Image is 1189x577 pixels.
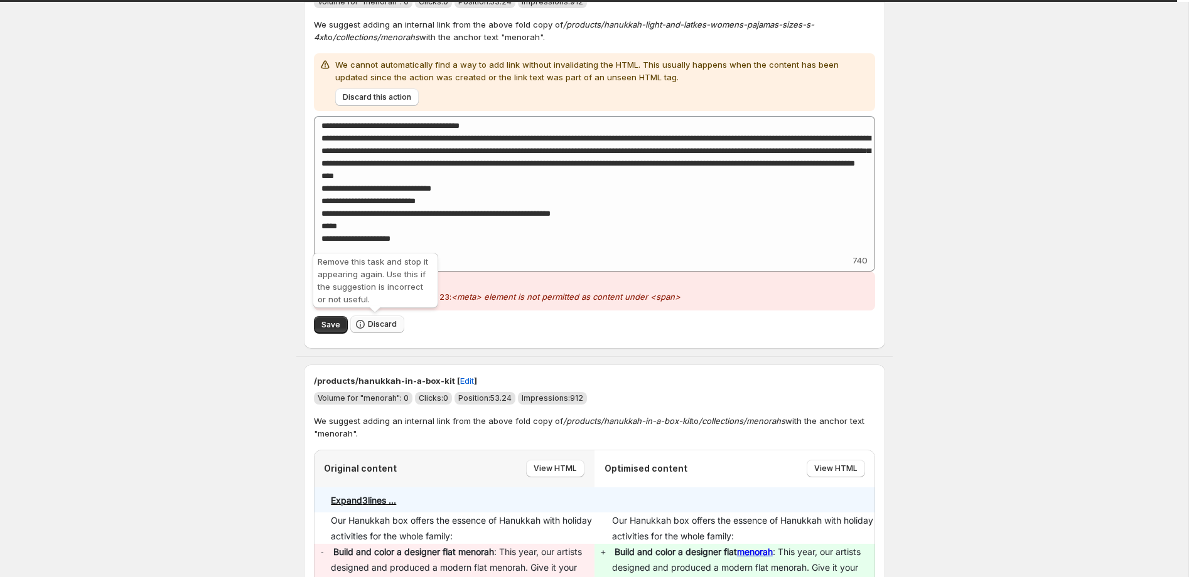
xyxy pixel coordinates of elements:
a: menorah [737,546,773,557]
span: Save [321,320,340,330]
p: Optimised content [605,462,687,475]
button: Discard [350,315,404,333]
strong: Build and color a designer flat menorah [333,546,494,557]
h2: HTML Validation Issues: [335,277,681,289]
span: Discard [368,319,397,329]
span: View HTML [814,463,858,474]
span: Discard this action [343,92,411,102]
span: Our Hanukkah box offers the essence of Hanukkah with holiday activities for the whole family: [612,515,876,541]
em: /products/hanukkah-light-and-latkes-womens-pajamas-sizes-s-4xl [314,19,814,42]
p: at line 6, column 23: [348,290,681,303]
button: View HTML [807,460,865,477]
span: Position: 53.24 [458,393,512,403]
em: /collections/menorahs [699,416,785,426]
button: Edit [453,371,482,391]
p: We cannot automatically find a way to add link without invalidating the HTML. This usually happen... [335,58,870,83]
p: /products/hanukkah-in-a-box-kit [ ] [314,374,875,387]
em: <meta> element is not permitted as content under <span> [451,292,681,302]
pre: Expand 3 lines ... [331,495,396,506]
p: We suggest adding an internal link from the above fold copy of to with the anchor text "menorah". [314,18,875,43]
span: Clicks: 0 [419,393,448,403]
span: Volume for "menorah": 0 [318,393,409,403]
p: We suggest adding an internal link from the above fold copy of to with the anchor text "menorah". [314,415,875,440]
button: Save [314,316,348,334]
em: /products/hanukkah-in-a-box-kit [563,416,691,426]
pre: - [320,544,325,560]
button: Discard this action [335,88,419,106]
span: Impressions: 912 [522,393,583,403]
p: Original content [324,462,397,475]
button: View HTML [526,460,584,477]
span: Our Hanukkah box offers the essence of Hanukkah with holiday activities for the whole family: [331,515,594,541]
strong: Build and color a designer flat [615,546,773,557]
pre: + [601,544,606,560]
em: /collections/menorahs [333,32,419,42]
span: Edit [460,374,474,387]
span: View HTML [534,463,577,474]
